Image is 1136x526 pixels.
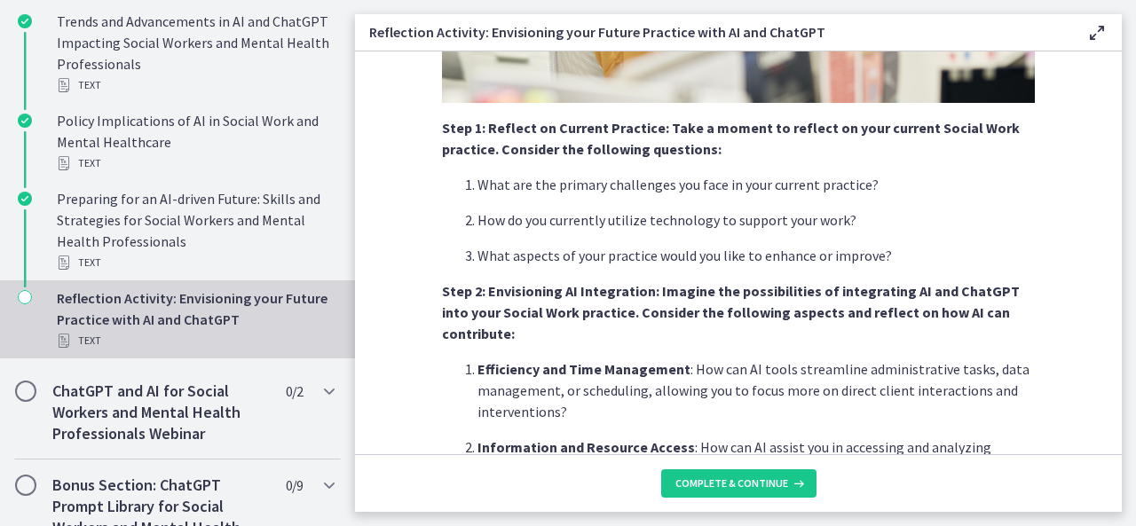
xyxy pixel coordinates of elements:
i: Completed [18,114,32,128]
strong: Information and Resource Access [477,438,695,456]
p: How do you currently utilize technology to support your work? [477,209,1035,231]
p: : How can AI tools streamline administrative tasks, data management, or scheduling, allowing you ... [477,358,1035,422]
div: Text [57,153,334,174]
span: Complete & continue [675,476,788,491]
strong: Step 1: Reflect on Current Practice: Take a moment to reflect on your current Social Work practic... [442,119,1020,158]
p: What are the primary challenges you face in your current practice? [477,174,1035,195]
div: Preparing for an AI-driven Future: Skills and Strategies for Social Workers and Mental Health Pro... [57,188,334,273]
i: Completed [18,192,32,206]
span: 0 / 2 [286,381,303,402]
div: Policy Implications of AI in Social Work and Mental Healthcare [57,110,334,174]
h2: ChatGPT and AI for Social Workers and Mental Health Professionals Webinar [52,381,269,444]
span: 0 / 9 [286,475,303,496]
h3: Reflection Activity: Envisioning your Future Practice with AI and ChatGPT [369,21,1058,43]
button: Complete & continue [661,469,816,498]
div: Reflection Activity: Envisioning your Future Practice with AI and ChatGPT [57,287,334,351]
div: Text [57,330,334,351]
div: Trends and Advancements in AI and ChatGPT Impacting Social Workers and Mental Health Professionals [57,11,334,96]
p: : How can AI assist you in accessing and analyzing relevant information, evidence-based intervent... [477,436,1035,500]
i: Completed [18,14,32,28]
p: What aspects of your practice would you like to enhance or improve? [477,245,1035,266]
strong: Efficiency and Time Management [477,360,690,378]
div: Text [57,252,334,273]
div: Text [57,75,334,96]
strong: Step 2: Envisioning AI Integration: Imagine the possibilities of integrating AI and ChatGPT into ... [442,282,1020,342]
